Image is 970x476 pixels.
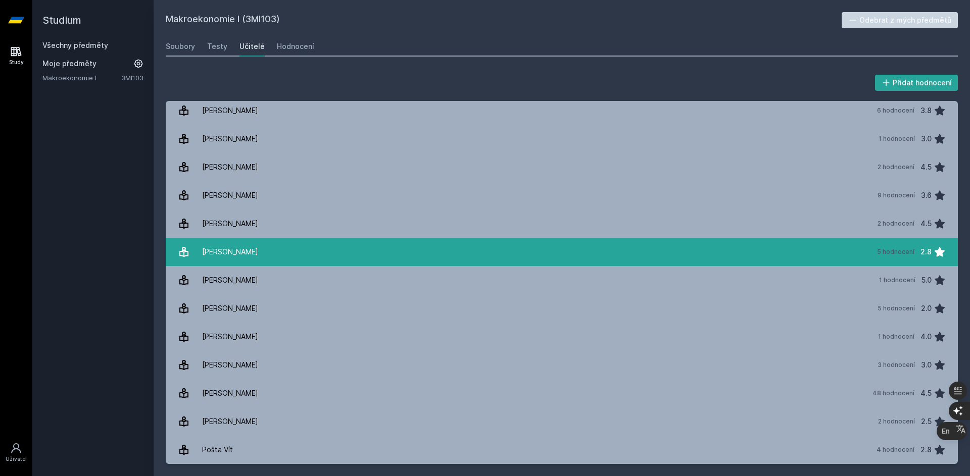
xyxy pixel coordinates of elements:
[166,181,958,209] a: [PERSON_NAME] 9 hodnocení 3.6
[878,191,915,199] div: 9 hodnocení
[920,100,932,121] div: 3.8
[202,129,258,149] div: [PERSON_NAME]
[920,383,932,403] div: 4.5
[166,96,958,125] a: [PERSON_NAME] 6 hodnocení 3.8
[166,323,958,351] a: [PERSON_NAME] 1 hodnocení 4.0
[878,304,915,312] div: 5 hodnocení
[166,153,958,181] a: [PERSON_NAME] 2 hodnocení 4.5
[42,73,121,83] a: Makroekonomie I
[921,298,932,319] div: 2.0
[166,294,958,323] a: [PERSON_NAME] 5 hodnocení 2.0
[121,74,143,82] a: 3MI103
[202,270,258,290] div: [PERSON_NAME]
[878,417,915,426] div: 2 hodnocení
[166,238,958,266] a: [PERSON_NAME] 5 hodnocení 2.8
[166,379,958,407] a: [PERSON_NAME] 48 hodnocení 4.5
[166,41,195,51] div: Soubory
[202,214,258,234] div: [PERSON_NAME]
[202,411,258,432] div: [PERSON_NAME]
[879,276,915,284] div: 1 hodnocení
[166,12,842,28] h2: Makroekonomie I (3MI103)
[920,327,932,347] div: 4.0
[202,100,258,121] div: [PERSON_NAME]
[202,242,258,262] div: [PERSON_NAME]
[920,440,932,460] div: 2.8
[9,59,24,66] div: Study
[42,59,96,69] span: Moje předměty
[166,125,958,153] a: [PERSON_NAME] 1 hodnocení 3.0
[877,107,914,115] div: 6 hodnocení
[277,41,314,51] div: Hodnocení
[202,355,258,375] div: [PERSON_NAME]
[202,157,258,177] div: [PERSON_NAME]
[920,214,932,234] div: 4.5
[875,75,958,91] button: Přidat hodnocení
[6,455,27,463] div: Uživatel
[877,248,914,256] div: 5 hodnocení
[878,163,914,171] div: 2 hodnocení
[921,185,932,205] div: 3.6
[842,12,958,28] button: Odebrat z mých předmětů
[166,351,958,379] a: [PERSON_NAME] 3 hodnocení 3.0
[921,411,932,432] div: 2.5
[872,389,914,397] div: 48 hodnocení
[879,135,915,143] div: 1 hodnocení
[878,220,914,228] div: 2 hodnocení
[207,36,227,57] a: Testy
[920,157,932,177] div: 4.5
[202,440,233,460] div: Pošta Vít
[166,266,958,294] a: [PERSON_NAME] 1 hodnocení 5.0
[202,383,258,403] div: [PERSON_NAME]
[202,298,258,319] div: [PERSON_NAME]
[42,41,108,49] a: Všechny předměty
[202,327,258,347] div: [PERSON_NAME]
[166,436,958,464] a: Pošta Vít 4 hodnocení 2.8
[877,446,914,454] div: 4 hodnocení
[922,270,932,290] div: 5.0
[239,41,265,51] div: Učitelé
[921,355,932,375] div: 3.0
[166,209,958,238] a: [PERSON_NAME] 2 hodnocení 4.5
[921,129,932,149] div: 3.0
[207,41,227,51] div: Testy
[2,40,30,71] a: Study
[878,361,915,369] div: 3 hodnocení
[202,185,258,205] div: [PERSON_NAME]
[166,36,195,57] a: Soubory
[878,333,914,341] div: 1 hodnocení
[277,36,314,57] a: Hodnocení
[2,437,30,468] a: Uživatel
[239,36,265,57] a: Učitelé
[166,407,958,436] a: [PERSON_NAME] 2 hodnocení 2.5
[920,242,932,262] div: 2.8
